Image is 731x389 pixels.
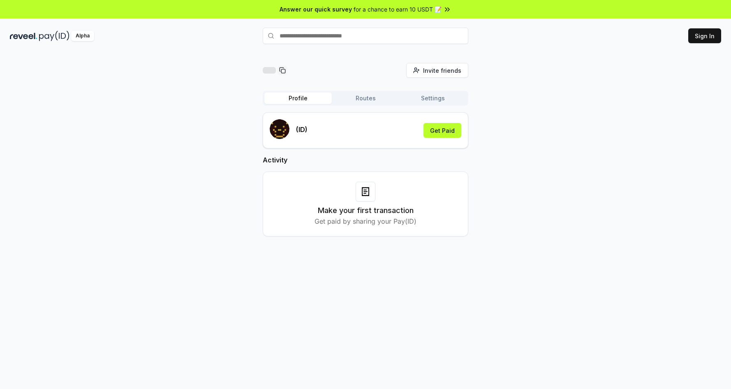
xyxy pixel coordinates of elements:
[71,31,94,41] div: Alpha
[406,63,468,78] button: Invite friends
[315,216,416,226] p: Get paid by sharing your Pay(ID)
[423,123,461,138] button: Get Paid
[332,93,399,104] button: Routes
[318,205,414,216] h3: Make your first transaction
[296,125,308,134] p: (ID)
[423,66,461,75] span: Invite friends
[688,28,721,43] button: Sign In
[399,93,467,104] button: Settings
[10,31,37,41] img: reveel_dark
[264,93,332,104] button: Profile
[354,5,442,14] span: for a chance to earn 10 USDT 📝
[280,5,352,14] span: Answer our quick survey
[39,31,69,41] img: pay_id
[263,155,468,165] h2: Activity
